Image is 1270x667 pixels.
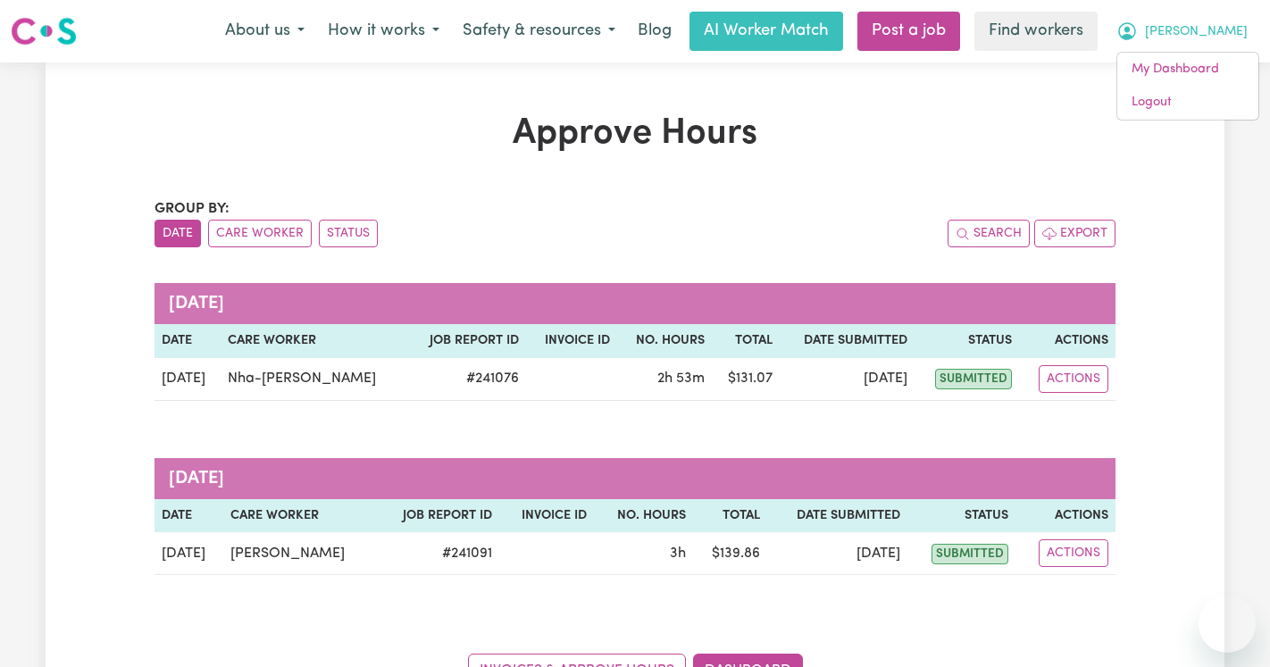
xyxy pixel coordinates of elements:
[907,499,1015,533] th: Status
[627,12,682,51] a: Blog
[155,202,230,216] span: Group by:
[1199,596,1256,653] iframe: Button to launch messaging window
[1117,53,1258,87] a: My Dashboard
[223,532,376,575] td: [PERSON_NAME]
[316,13,451,50] button: How it works
[1034,220,1115,247] button: Export
[857,12,960,51] a: Post a job
[932,544,1008,564] span: submitted
[155,220,201,247] button: sort invoices by date
[407,324,526,358] th: Job Report ID
[1116,52,1259,121] div: My Account
[915,324,1019,358] th: Status
[1039,539,1108,567] button: Actions
[780,358,915,401] td: [DATE]
[221,324,407,358] th: Care worker
[376,532,499,575] td: # 241091
[376,499,499,533] th: Job Report ID
[767,532,907,575] td: [DATE]
[155,358,221,401] td: [DATE]
[657,371,705,386] span: 2 hours 53 minutes
[499,499,594,533] th: Invoice ID
[974,12,1098,51] a: Find workers
[221,358,407,401] td: Nha-[PERSON_NAME]
[948,220,1030,247] button: Search
[155,283,1115,324] caption: [DATE]
[935,369,1012,389] span: submitted
[155,113,1115,155] h1: Approve Hours
[1105,13,1259,50] button: My Account
[319,220,378,247] button: sort invoices by paid status
[155,458,1115,499] caption: [DATE]
[594,499,693,533] th: No. Hours
[767,499,907,533] th: Date Submitted
[155,499,223,533] th: Date
[208,220,312,247] button: sort invoices by care worker
[712,358,780,401] td: $ 131.07
[693,499,767,533] th: Total
[670,546,686,561] span: 3 hours
[1145,22,1248,42] span: [PERSON_NAME]
[213,13,316,50] button: About us
[689,12,843,51] a: AI Worker Match
[1039,365,1108,393] button: Actions
[451,13,627,50] button: Safety & resources
[1019,324,1115,358] th: Actions
[712,324,780,358] th: Total
[11,11,77,52] a: Careseekers logo
[11,15,77,47] img: Careseekers logo
[155,532,223,575] td: [DATE]
[1015,499,1115,533] th: Actions
[780,324,915,358] th: Date Submitted
[155,324,221,358] th: Date
[526,324,617,358] th: Invoice ID
[407,358,526,401] td: # 241076
[693,532,767,575] td: $ 139.86
[1117,86,1258,120] a: Logout
[223,499,376,533] th: Care worker
[617,324,713,358] th: No. Hours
